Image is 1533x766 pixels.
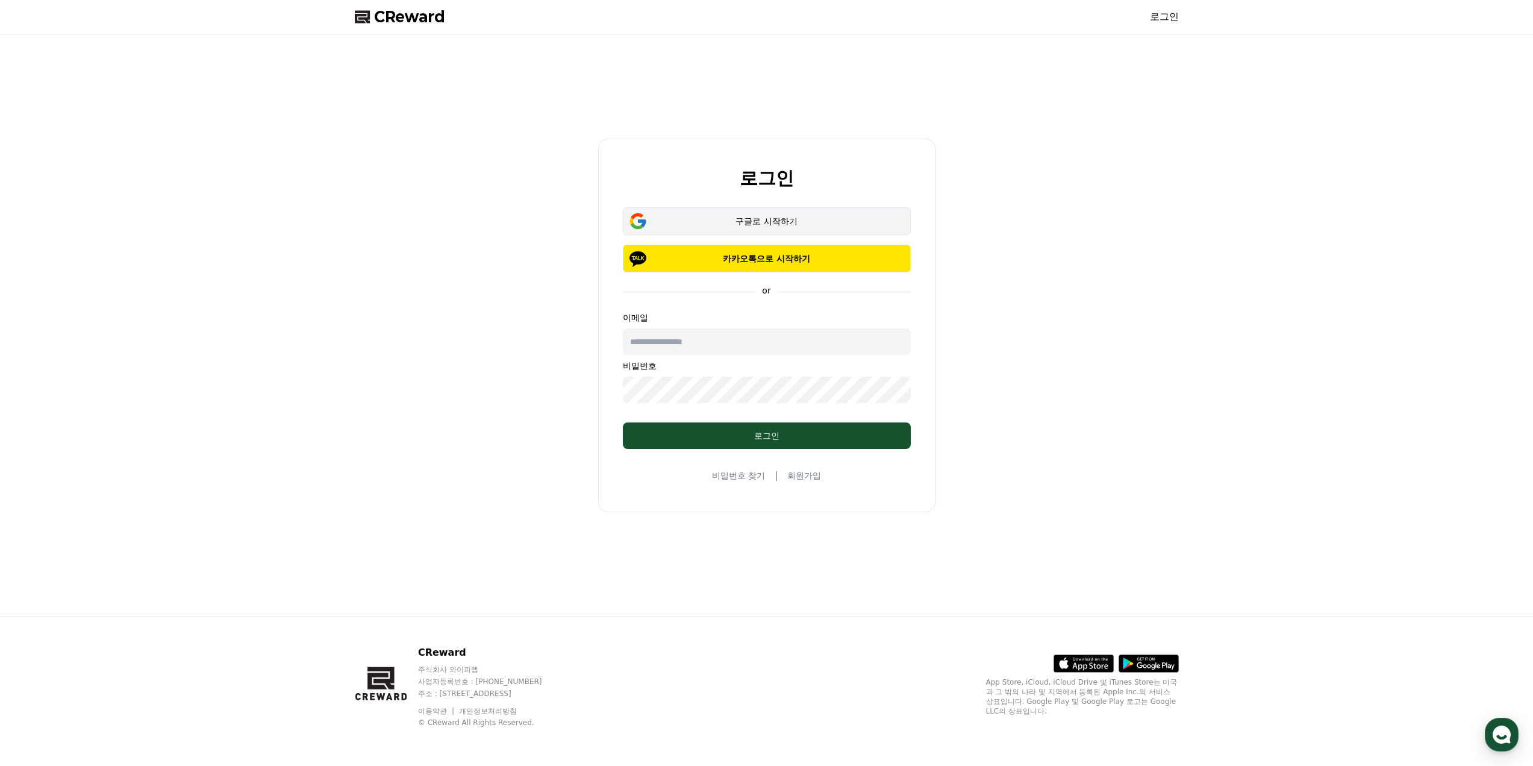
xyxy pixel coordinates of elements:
a: 이용약관 [418,707,456,715]
p: 비밀번호 [623,360,911,372]
span: 대화 [110,401,125,410]
div: 구글로 시작하기 [640,215,893,227]
span: 홈 [38,400,45,410]
p: 주식회사 와이피랩 [418,665,565,674]
a: 대화 [80,382,155,412]
button: 로그인 [623,422,911,449]
a: 개인정보처리방침 [459,707,517,715]
span: CReward [374,7,445,27]
a: 설정 [155,382,231,412]
p: or [755,284,778,297]
span: | [775,468,778,483]
span: 설정 [186,400,201,410]
p: © CReward All Rights Reserved. [418,718,565,727]
h2: 로그인 [740,168,794,188]
a: 로그인 [1150,10,1179,24]
p: 카카오톡으로 시작하기 [640,253,893,265]
button: 구글로 시작하기 [623,207,911,235]
p: CReward [418,645,565,660]
a: 홈 [4,382,80,412]
p: 주소 : [STREET_ADDRESS] [418,689,565,699]
button: 카카오톡으로 시작하기 [623,245,911,272]
p: 사업자등록번호 : [PHONE_NUMBER] [418,677,565,686]
a: 비밀번호 찾기 [712,469,765,482]
a: CReward [355,7,445,27]
a: 회원가입 [787,469,821,482]
p: 이메일 [623,312,911,324]
div: 로그인 [647,430,887,442]
p: App Store, iCloud, iCloud Drive 및 iTunes Store는 미국과 그 밖의 나라 및 지역에서 등록된 Apple Inc.의 서비스 상표입니다. Goo... [986,677,1179,716]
